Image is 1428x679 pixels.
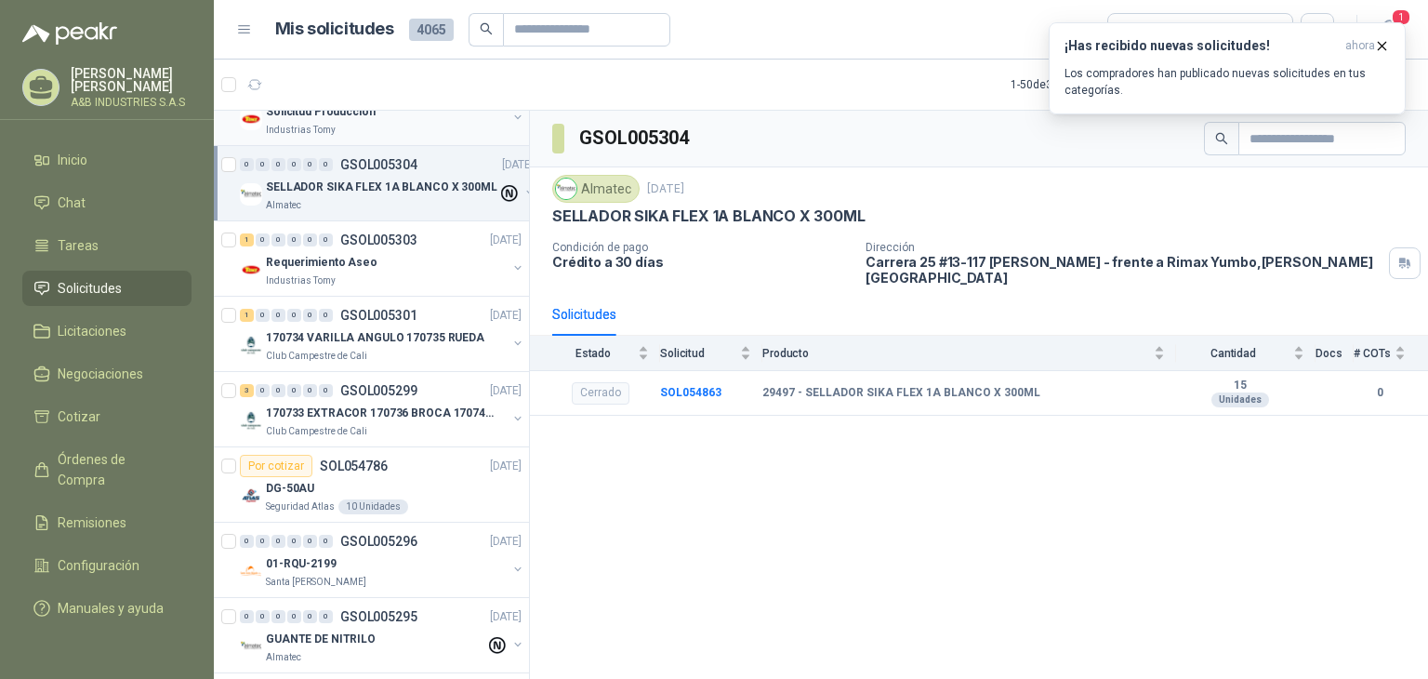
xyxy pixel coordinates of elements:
span: Chat [58,193,86,213]
div: 0 [319,384,333,397]
span: Negociaciones [58,364,143,384]
a: Solicitudes [22,271,192,306]
span: search [480,22,493,35]
p: Santa [PERSON_NAME] [266,575,366,590]
h1: Mis solicitudes [275,16,394,43]
th: Cantidad [1176,336,1316,370]
p: SELLADOR SIKA FLEX 1A BLANCO X 300ML [552,206,866,226]
b: SOL054863 [660,386,721,399]
div: 0 [256,309,270,322]
p: GUANTE DE NITRILO [266,631,376,648]
p: Club Campestre de Cali [266,424,367,439]
p: SOL054786 [320,459,388,473]
b: 29497 - SELLADOR SIKA FLEX 1A BLANCO X 300ML [762,386,1040,401]
p: Almatec [266,198,301,213]
div: 0 [271,158,285,171]
div: Almatec [552,175,640,203]
div: 0 [287,158,301,171]
div: 0 [256,610,270,623]
p: Los compradores han publicado nuevas solicitudes en tus categorías. [1064,65,1390,99]
p: Solicitud Producción [266,103,376,121]
div: 0 [303,158,317,171]
span: Inicio [58,150,87,170]
img: Company Logo [240,485,262,507]
a: 0 0 0 0 0 0 GSOL005296[DATE] Company Logo01-RQU-2199Santa [PERSON_NAME] [240,530,525,590]
img: Company Logo [240,334,262,356]
img: Company Logo [240,409,262,432]
span: Órdenes de Compra [58,449,174,490]
p: Carrera 25 #13-117 [PERSON_NAME] - frente a Rimax Yumbo , [PERSON_NAME][GEOGRAPHIC_DATA] [866,254,1382,286]
div: 1 - 50 de 3038 [1011,70,1131,100]
p: Requerimiento Aseo [266,254,377,272]
span: Licitaciones [58,321,126,341]
div: 0 [319,309,333,322]
div: 0 [240,610,254,623]
div: 0 [287,535,301,548]
img: Company Logo [240,560,262,582]
div: 0 [287,610,301,623]
p: Condición de pago [552,241,851,254]
div: 0 [256,384,270,397]
a: Configuración [22,548,192,583]
p: GSOL005301 [340,309,417,322]
span: Producto [762,347,1150,360]
span: Cotizar [58,406,100,427]
div: 0 [256,158,270,171]
div: 0 [303,535,317,548]
p: [DATE] [647,180,684,198]
span: 1 [1391,8,1411,26]
p: Crédito a 30 días [552,254,851,270]
th: Docs [1316,336,1354,370]
div: 10 Unidades [338,499,408,514]
p: GSOL005296 [340,535,417,548]
a: Tareas [22,228,192,263]
th: Estado [530,336,660,370]
p: SELLADOR SIKA FLEX 1A BLANCO X 300ML [266,179,497,196]
p: A&B INDUSTRIES S.A.S [71,97,192,108]
p: GSOL005295 [340,610,417,623]
p: [DATE] [490,458,522,475]
p: 01-RQU-2199 [266,555,337,573]
a: Chat [22,185,192,220]
p: Seguridad Atlas [266,499,335,514]
div: 0 [271,233,285,246]
a: Cotizar [22,399,192,434]
img: Company Logo [240,259,262,281]
div: 0 [256,535,270,548]
span: 4065 [409,19,454,41]
p: [DATE] [490,608,522,626]
a: Inicio [22,142,192,178]
th: Solicitud [660,336,762,370]
div: 0 [319,535,333,548]
span: ahora [1345,38,1375,54]
a: Órdenes de Compra [22,442,192,498]
img: Logo peakr [22,22,117,45]
p: Industrias Tomy [266,273,336,288]
div: 0 [271,610,285,623]
p: 170733 EXTRACOR 170736 BROCA 170743 PORTACAND [266,405,497,422]
p: Club Campestre de Cali [266,349,367,364]
p: [DATE] [490,533,522,551]
a: 0 0 0 0 0 0 GSOL005295[DATE] Company LogoGUANTE DE NITRILOAlmatec [240,606,525,665]
div: 0 [271,535,285,548]
p: 170734 VARILLA ANGULO 170735 RUEDA [266,329,484,347]
th: Producto [762,336,1176,370]
p: [DATE] [502,156,534,174]
img: Company Logo [240,108,262,130]
div: Solicitudes [552,304,616,325]
th: # COTs [1354,336,1428,370]
div: 0 [271,309,285,322]
div: 0 [287,384,301,397]
div: 0 [303,309,317,322]
div: Unidades [1211,393,1269,407]
a: 0 0 0 0 0 0 GSOL005304[DATE] Company LogoSELLADOR SIKA FLEX 1A BLANCO X 300MLAlmatec [240,153,537,213]
a: Por cotizarSOL054786[DATE] Company LogoDG-50AUSeguridad Atlas10 Unidades [214,447,529,523]
p: GSOL005304 [340,158,417,171]
div: 0 [287,233,301,246]
div: 0 [287,309,301,322]
a: Manuales y ayuda [22,591,192,626]
a: 1 0 0 0 0 0 GSOL005301[DATE] Company Logo170734 VARILLA ANGULO 170735 RUEDAClub Campestre de Cali [240,304,525,364]
a: Licitaciones [22,313,192,349]
div: 0 [256,233,270,246]
span: Solicitudes [58,278,122,299]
